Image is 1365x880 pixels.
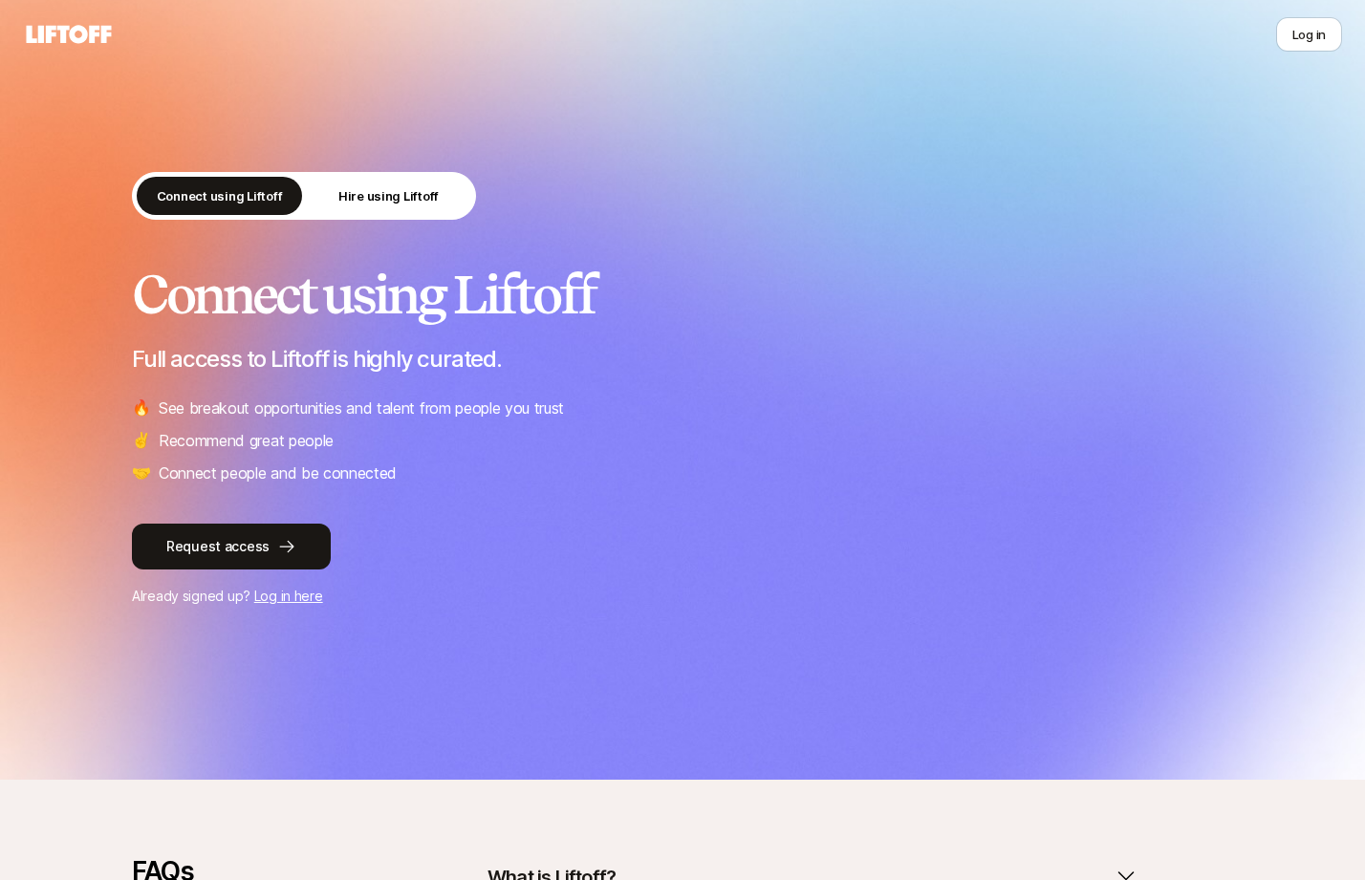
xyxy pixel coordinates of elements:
[132,428,151,453] span: ✌️
[159,428,334,453] p: Recommend great people
[132,461,151,485] span: 🤝
[159,396,564,420] p: See breakout opportunities and talent from people you trust
[132,396,151,420] span: 🔥
[1276,17,1342,52] button: Log in
[132,524,331,569] button: Request access
[338,186,439,205] p: Hire using Liftoff
[132,585,1233,608] p: Already signed up?
[157,186,283,205] p: Connect using Liftoff
[254,588,323,604] a: Log in here
[132,346,1233,373] p: Full access to Liftoff is highly curated.
[132,524,1233,569] a: Request access
[132,266,1233,323] h2: Connect using Liftoff
[159,461,397,485] p: Connect people and be connected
